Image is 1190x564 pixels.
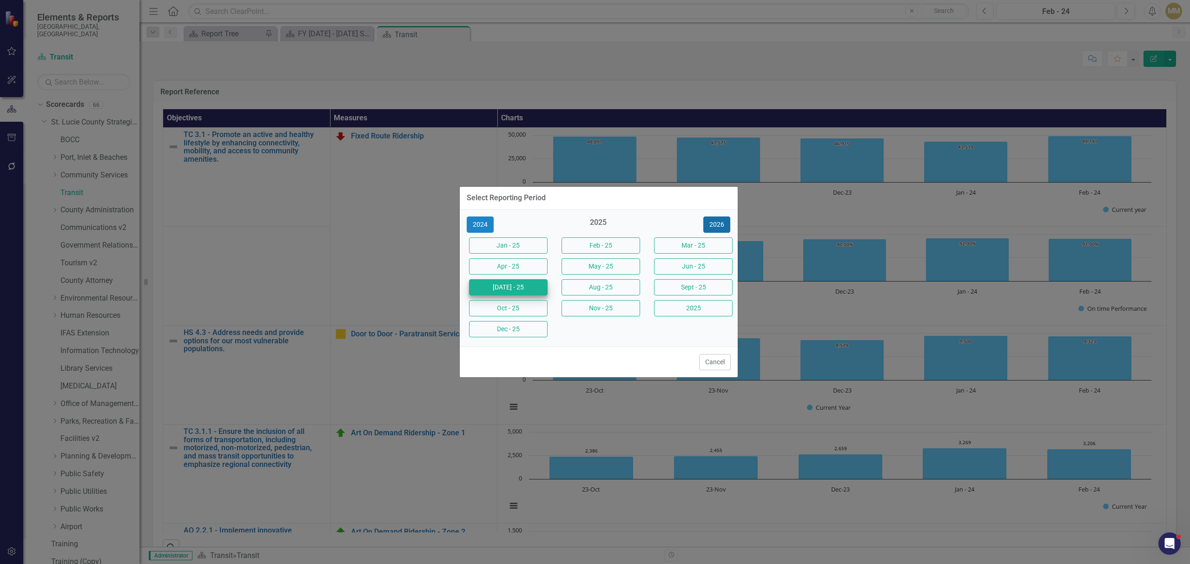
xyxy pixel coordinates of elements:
[469,279,548,295] button: [DATE] - 25
[1158,532,1181,555] iframe: Intercom live chat
[699,354,731,370] button: Cancel
[654,279,733,295] button: Sept - 25
[467,216,494,233] button: 2024
[562,237,640,254] button: Feb - 25
[559,217,638,233] div: 2025
[703,216,730,233] button: 2026
[467,194,546,202] div: Select Reporting Period
[469,258,548,275] button: Apr - 25
[562,279,640,295] button: Aug - 25
[654,300,733,316] button: 2025
[469,300,548,316] button: Oct - 25
[654,237,733,254] button: Mar - 25
[562,300,640,316] button: Nov - 25
[469,321,548,337] button: Dec - 25
[469,237,548,254] button: Jan - 25
[654,258,733,275] button: Jun - 25
[562,258,640,275] button: May - 25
